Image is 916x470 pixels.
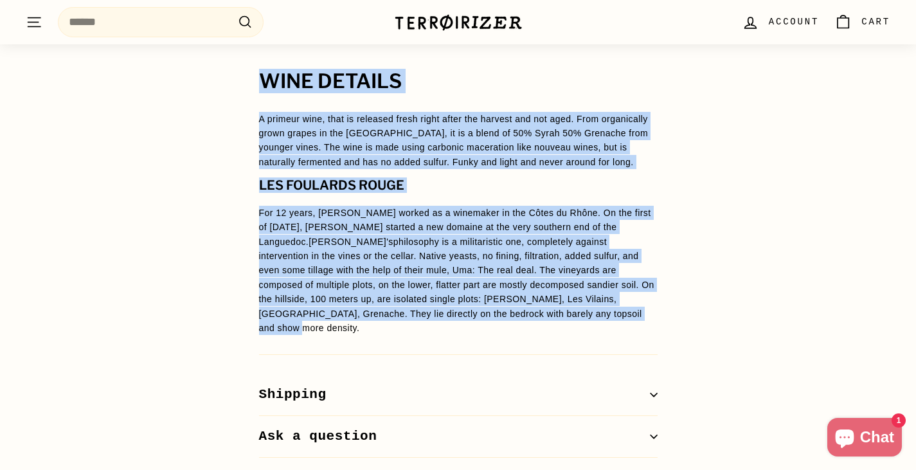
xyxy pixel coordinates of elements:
span: [PERSON_NAME]'s [309,237,393,247]
p: A primeur wine, that is released fresh right after the harvest and not aged. From organically gro... [259,112,658,170]
inbox-online-store-chat: Shopify online store chat [823,418,906,460]
span: Account [769,15,819,29]
h2: WINE DETAILS [259,71,658,93]
button: Shipping [259,374,658,416]
p: For 12 years, [PERSON_NAME] worked as a winemaker in the Côtes du Rhône. On the first of [DATE], ... [259,206,658,336]
a: Account [734,3,827,41]
a: Cart [827,3,898,41]
span: Cart [861,15,890,29]
button: Ask a question [259,416,658,458]
h4: Les Foulards Rouge [259,179,658,193]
